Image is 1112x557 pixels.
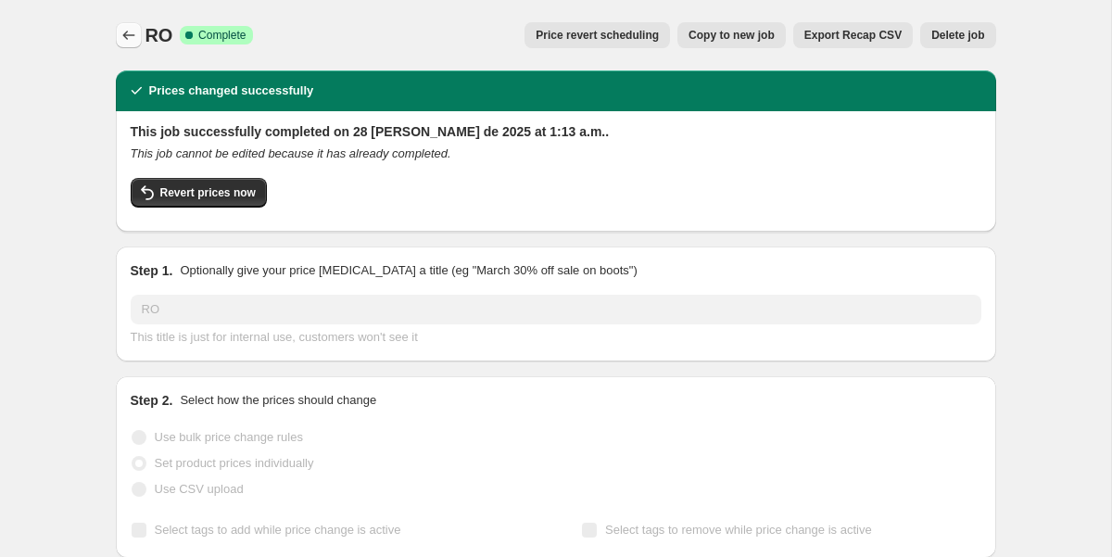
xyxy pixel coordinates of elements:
i: This job cannot be edited because it has already completed. [131,146,451,160]
button: Copy to new job [677,22,786,48]
p: Optionally give your price [MEDICAL_DATA] a title (eg "March 30% off sale on boots") [180,261,637,280]
span: Complete [198,28,246,43]
p: Select how the prices should change [180,391,376,410]
button: Revert prices now [131,178,267,208]
span: RO [145,25,173,45]
span: Use CSV upload [155,482,244,496]
input: 30% off holiday sale [131,295,981,324]
span: Revert prices now [160,185,256,200]
span: Use bulk price change rules [155,430,303,444]
button: Delete job [920,22,995,48]
button: Export Recap CSV [793,22,913,48]
span: Price revert scheduling [536,28,659,43]
span: Select tags to remove while price change is active [605,523,872,537]
h2: Step 2. [131,391,173,410]
span: Copy to new job [689,28,775,43]
span: Export Recap CSV [804,28,902,43]
h2: Prices changed successfully [149,82,314,100]
button: Price change jobs [116,22,142,48]
span: Delete job [931,28,984,43]
span: Select tags to add while price change is active [155,523,401,537]
span: Set product prices individually [155,456,314,470]
button: Price revert scheduling [524,22,670,48]
h2: This job successfully completed on 28 [PERSON_NAME] de 2025 at 1:13 a.m.. [131,122,981,141]
h2: Step 1. [131,261,173,280]
span: This title is just for internal use, customers won't see it [131,330,418,344]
